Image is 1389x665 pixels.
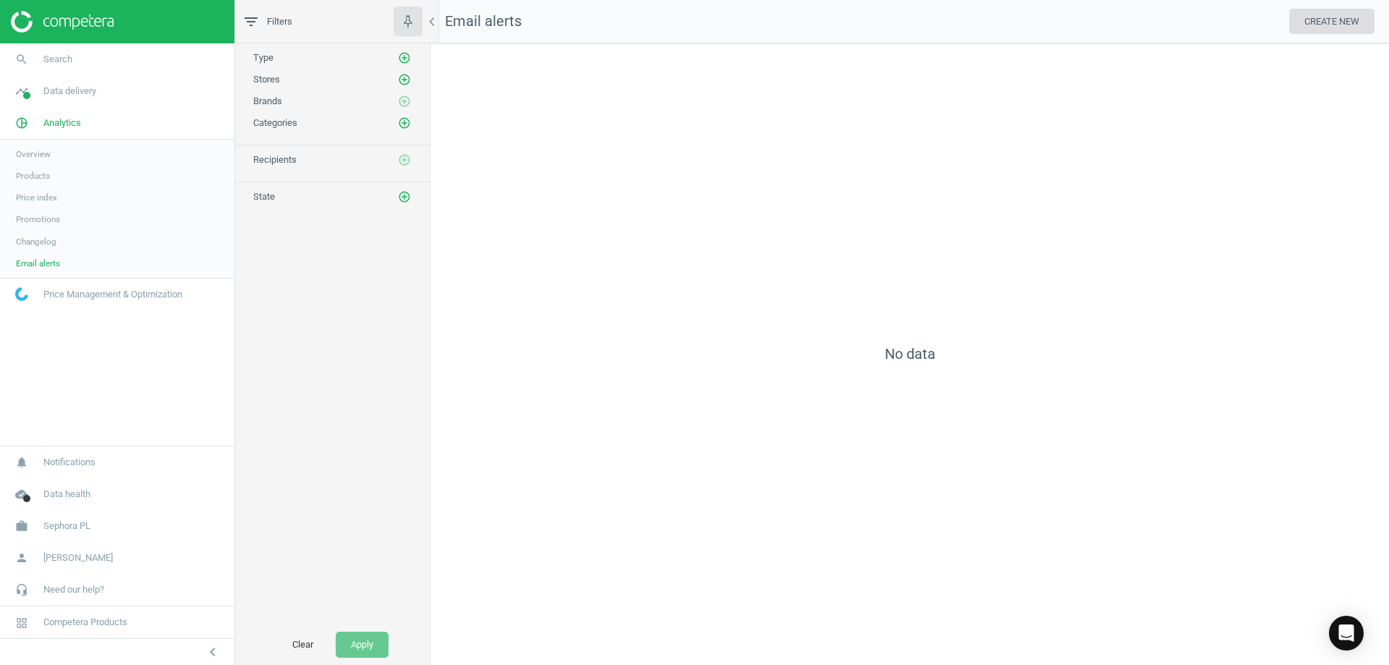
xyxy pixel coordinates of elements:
[16,236,56,247] span: Changelog
[253,191,275,202] span: State
[43,520,90,533] span: Sephora PL
[253,74,280,85] span: Stores
[1329,616,1364,651] div: Open Intercom Messenger
[398,153,411,166] i: add_circle_outline
[398,73,411,86] i: add_circle_outline
[43,551,113,564] span: [PERSON_NAME]
[11,11,114,33] img: ajHJNr6hYgQAAAAASUVORK5CYII=
[43,288,182,301] span: Price Management & Optimization
[397,51,412,65] button: add_circle_outline
[267,15,292,28] span: Filters
[15,287,28,301] img: wGWNvw8QSZomAAAAABJRU5ErkJggg==
[43,456,95,469] span: Notifications
[242,13,260,30] i: filter_list
[445,12,522,30] span: Email alerts
[16,258,60,269] span: Email alerts
[43,117,81,130] span: Analytics
[43,488,90,501] span: Data health
[430,43,1389,665] div: No data
[336,632,388,658] button: Apply
[43,85,96,98] span: Data delivery
[16,192,57,203] span: Price index
[43,583,104,596] span: Need our help?
[397,94,412,109] button: add_circle_outline
[397,116,412,130] button: add_circle_outline
[8,480,35,508] i: cloud_done
[8,576,35,603] i: headset_mic
[398,51,411,64] i: add_circle_outline
[253,96,282,106] span: Brands
[277,632,328,658] button: Clear
[253,154,297,165] span: Recipients
[1289,9,1375,35] button: CREATE NEW
[398,190,411,203] i: add_circle_outline
[43,616,127,629] span: Competera Products
[397,72,412,87] button: add_circle_outline
[253,117,297,128] span: Categories
[16,170,50,182] span: Products
[253,52,273,63] span: Type
[397,153,412,167] button: add_circle_outline
[16,148,51,160] span: Overview
[8,449,35,476] i: notifications
[204,643,221,661] i: chevron_left
[43,53,72,66] span: Search
[397,190,412,204] button: add_circle_outline
[398,117,411,130] i: add_circle_outline
[8,544,35,572] i: person
[8,109,35,137] i: pie_chart_outlined
[16,213,60,225] span: Promotions
[8,46,35,73] i: search
[195,643,231,661] button: chevron_left
[8,512,35,540] i: work
[423,13,441,30] i: chevron_left
[8,77,35,105] i: timeline
[398,95,411,108] i: add_circle_outline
